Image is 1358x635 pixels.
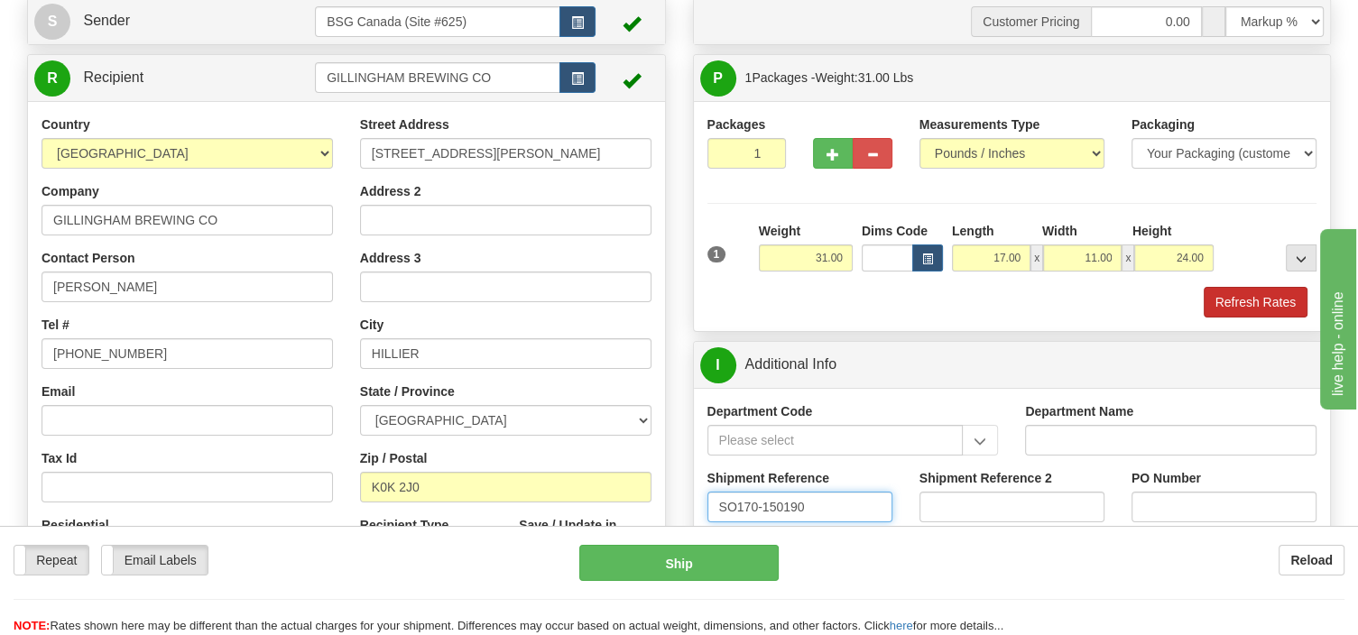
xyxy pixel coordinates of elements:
[700,346,1325,383] a: IAdditional Info
[14,619,50,632] span: NOTE:
[34,60,284,97] a: R Recipient
[34,3,315,40] a: S Sender
[1025,402,1133,420] label: Department Name
[707,425,964,456] input: Please select
[700,60,736,97] span: P
[1132,222,1172,240] label: Height
[360,138,651,169] input: Enter a location
[360,316,383,334] label: City
[14,546,88,575] label: Repeat
[315,6,560,37] input: Sender Id
[34,4,70,40] span: S
[1132,469,1201,487] label: PO Number
[1286,244,1316,271] div: ...
[1290,553,1333,567] b: Reload
[862,222,928,240] label: Dims Code
[1132,115,1195,133] label: Packaging
[1122,244,1134,271] span: x
[42,182,99,200] label: Company
[919,469,1052,487] label: Shipment Reference 2
[42,115,90,133] label: Country
[42,316,69,334] label: Tel #
[83,13,130,28] span: Sender
[700,60,1325,97] a: P 1Packages -Weight:31.00 Lbs
[360,249,421,267] label: Address 3
[745,60,914,96] span: Packages -
[360,449,428,467] label: Zip / Postal
[919,115,1040,133] label: Measurements Type
[1316,225,1356,410] iframe: chat widget
[42,516,109,534] label: Residential
[745,70,753,85] span: 1
[707,115,766,133] label: Packages
[707,402,813,420] label: Department Code
[360,382,455,400] label: State / Province
[83,69,143,85] span: Recipient
[1279,545,1344,575] button: Reload
[759,222,800,240] label: Weight
[42,449,77,467] label: Tax Id
[42,249,134,267] label: Contact Person
[707,246,726,262] span: 1
[858,70,890,85] span: 31.00
[700,347,736,383] span: I
[102,546,208,575] label: Email Labels
[42,382,75,400] label: Email
[1042,222,1077,240] label: Width
[893,70,914,85] span: Lbs
[815,70,913,85] span: Weight:
[34,60,70,97] span: R
[360,516,449,534] label: Recipient Type
[315,62,560,93] input: Recipient Id
[519,516,651,552] label: Save / Update in Address Book
[1030,244,1043,271] span: x
[890,619,913,632] a: here
[952,222,994,240] label: Length
[707,469,829,487] label: Shipment Reference
[360,182,421,200] label: Address 2
[360,115,449,133] label: Street Address
[579,545,779,581] button: Ship
[14,11,167,32] div: live help - online
[1204,287,1307,317] button: Refresh Rates
[971,6,1090,37] span: Customer Pricing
